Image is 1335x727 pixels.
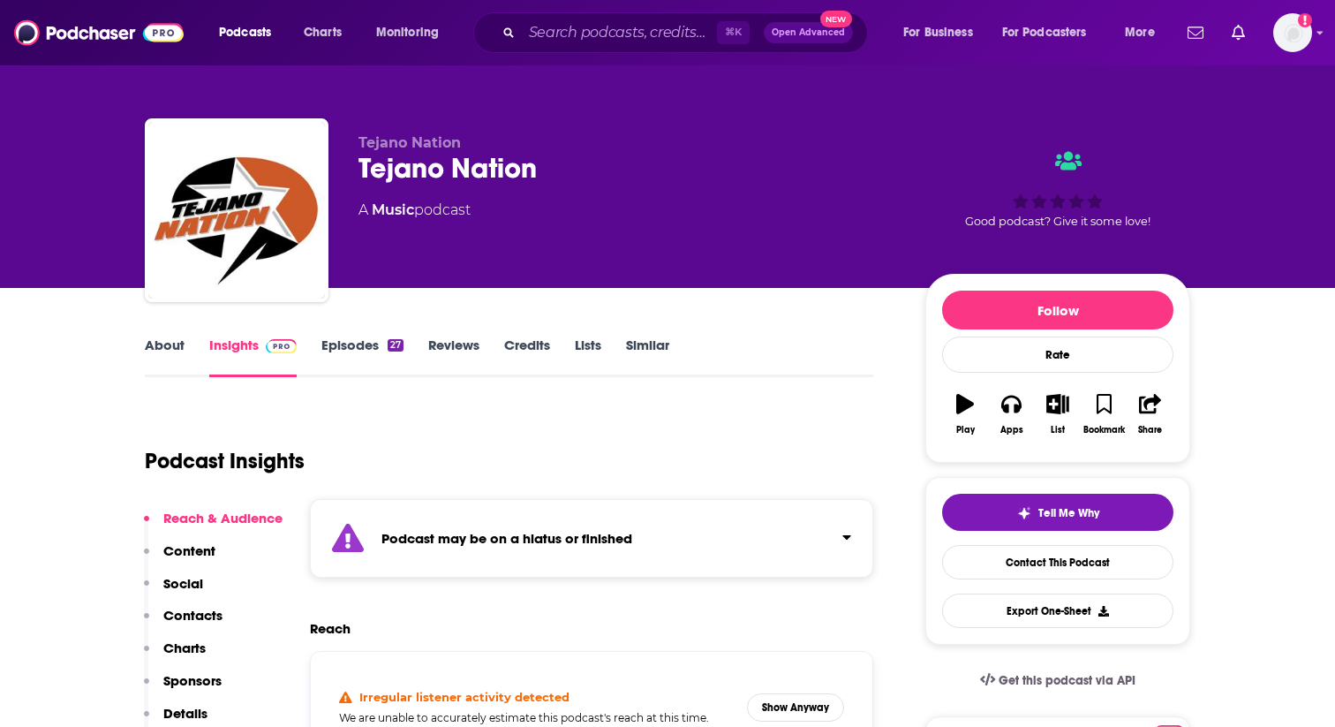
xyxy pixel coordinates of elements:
button: Reach & Audience [144,510,283,542]
span: Get this podcast via API [999,673,1135,688]
a: About [145,337,185,377]
button: Contacts [144,607,222,640]
button: open menu [891,19,995,47]
span: Monitoring [376,20,439,45]
button: Follow [942,291,1173,329]
input: Search podcasts, credits, & more... [522,19,717,47]
span: More [1125,20,1155,45]
button: Share [1128,382,1173,446]
div: Good podcast? Give it some love! [925,134,1190,244]
span: Tejano Nation [358,134,461,151]
h4: Irregular listener activity detected [359,690,569,704]
span: Tell Me Why [1038,506,1099,520]
section: Click to expand status details [310,499,873,578]
button: Show Anyway [747,693,844,722]
button: open menu [207,19,294,47]
a: Charts [292,19,352,47]
div: A podcast [358,200,471,221]
button: Content [144,542,215,575]
a: InsightsPodchaser Pro [209,337,297,377]
a: Contact This Podcast [942,545,1173,579]
a: Lists [575,337,601,377]
button: Play [942,382,988,446]
span: ⌘ K [717,21,750,44]
p: Content [163,542,215,559]
a: Similar [626,337,669,377]
button: Social [144,575,203,608]
a: Show notifications dropdown [1225,18,1252,48]
div: Rate [942,337,1173,373]
h5: We are unable to accurately estimate this podcast's reach at this time. [339,711,733,724]
a: Music [372,201,414,218]
button: open menu [364,19,462,47]
button: List [1035,382,1081,446]
p: Social [163,575,203,592]
span: Charts [304,20,342,45]
div: Share [1138,425,1162,435]
img: Podchaser Pro [266,339,297,353]
div: Search podcasts, credits, & more... [490,12,885,53]
p: Charts [163,640,206,656]
span: For Podcasters [1002,20,1087,45]
span: Open Advanced [772,28,845,37]
button: Show profile menu [1273,13,1312,52]
button: Open AdvancedNew [764,22,853,43]
button: open menu [991,19,1112,47]
button: tell me why sparkleTell Me Why [942,494,1173,531]
a: Get this podcast via API [966,659,1150,702]
a: Reviews [428,337,479,377]
div: Play [956,425,975,435]
span: Good podcast? Give it some love! [965,215,1150,228]
a: Show notifications dropdown [1180,18,1211,48]
img: Podchaser - Follow, Share and Rate Podcasts [14,16,184,49]
span: Logged in as samharazin [1273,13,1312,52]
button: Bookmark [1081,382,1127,446]
img: User Profile [1273,13,1312,52]
span: For Business [903,20,973,45]
strong: Podcast may be on a hiatus or finished [381,530,632,547]
h2: Reach [310,620,351,637]
button: Apps [988,382,1034,446]
div: 27 [388,339,404,352]
a: Episodes27 [321,337,404,377]
p: Contacts [163,607,222,624]
button: Charts [144,640,206,672]
div: Apps [1000,425,1023,435]
p: Sponsors [163,672,222,689]
a: Credits [504,337,550,377]
div: List [1051,425,1065,435]
p: Reach & Audience [163,510,283,526]
img: tell me why sparkle [1017,506,1031,520]
p: Details [163,705,207,722]
button: open menu [1112,19,1177,47]
img: Tejano Nation [148,122,325,299]
button: Export One-Sheet [942,594,1173,628]
h1: Podcast Insights [145,448,305,474]
button: Sponsors [144,672,222,705]
svg: Add a profile image [1298,13,1312,27]
div: Bookmark [1083,425,1125,435]
span: Podcasts [219,20,271,45]
span: New [820,11,852,27]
